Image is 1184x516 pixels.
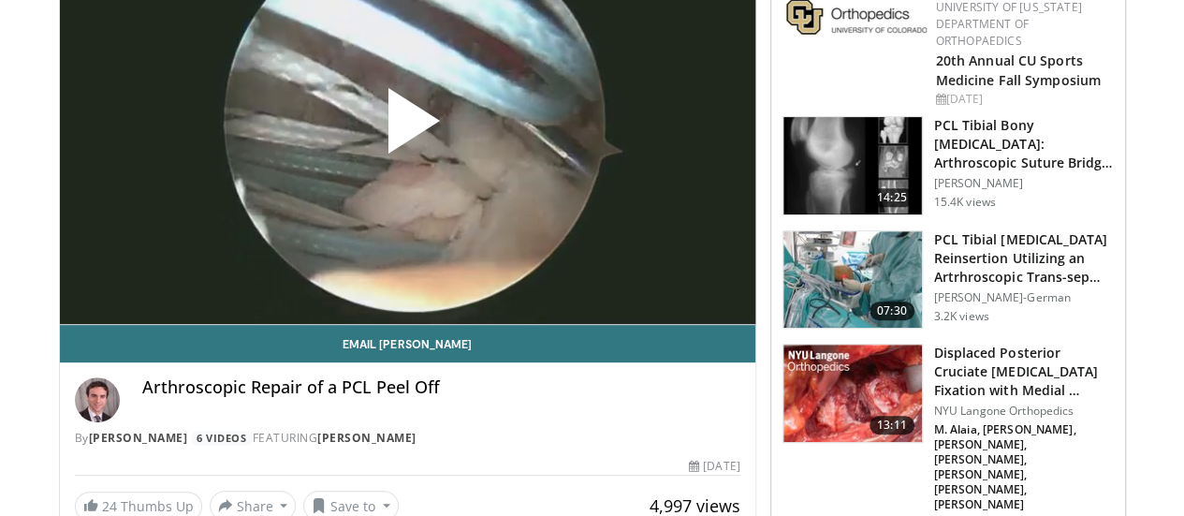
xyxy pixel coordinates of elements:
img: cdf4a0f2-15cc-4455-ab66-4ae2353bd17c.jpg.150x105_q85_crop-smart_upscale.jpg [783,345,922,442]
h3: PCL Tibial [MEDICAL_DATA] Reinsertion Utilizing an Artrhroscopic Trans-sep… [934,230,1114,287]
p: M. Alaia, [PERSON_NAME], [PERSON_NAME], [PERSON_NAME], [PERSON_NAME], [PERSON_NAME], [PERSON_NAME] [934,422,1114,512]
h4: Arthroscopic Repair of a PCL Peel Off [142,377,740,398]
span: 07:30 [870,302,914,320]
p: 15.4K views [934,195,996,210]
span: 14:25 [870,188,914,207]
a: 20th Annual CU Sports Medicine Fall Symposium [936,52,1101,89]
span: 13:11 [870,416,914,435]
img: e4c59e86-9c58-4396-86ba-884b0a5d9ac2.150x105_q85_crop-smart_upscale.jpg [783,231,922,329]
div: [DATE] [689,458,739,475]
a: 6 Videos [191,431,253,447]
h3: Displaced Posterior Cruciate [MEDICAL_DATA] Fixation with Medial … [934,344,1114,400]
button: Play Video [239,37,576,220]
img: Avatar [75,377,120,422]
div: [DATE] [936,91,1110,108]
a: [PERSON_NAME] [89,430,188,446]
a: Email [PERSON_NAME] [60,325,755,362]
div: By FEATURING [75,430,740,447]
h3: PCL Tibial Bony [MEDICAL_DATA]: Arthroscopic Suture Bridge Repair [934,116,1114,172]
span: 24 [102,497,117,515]
p: 3.2K views [934,309,989,324]
p: [PERSON_NAME] [934,176,1114,191]
p: [PERSON_NAME]-German [934,290,1114,305]
p: NYU Langone Orthopedics [934,404,1114,419]
a: 14:25 PCL Tibial Bony [MEDICAL_DATA]: Arthroscopic Suture Bridge Repair [PERSON_NAME] 15.4K views [782,116,1114,215]
a: [PERSON_NAME] [317,430,417,446]
img: 38394_0000_3.png.150x105_q85_crop-smart_upscale.jpg [783,117,922,214]
a: 07:30 PCL Tibial [MEDICAL_DATA] Reinsertion Utilizing an Artrhroscopic Trans-sep… [PERSON_NAME]-G... [782,230,1114,330]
